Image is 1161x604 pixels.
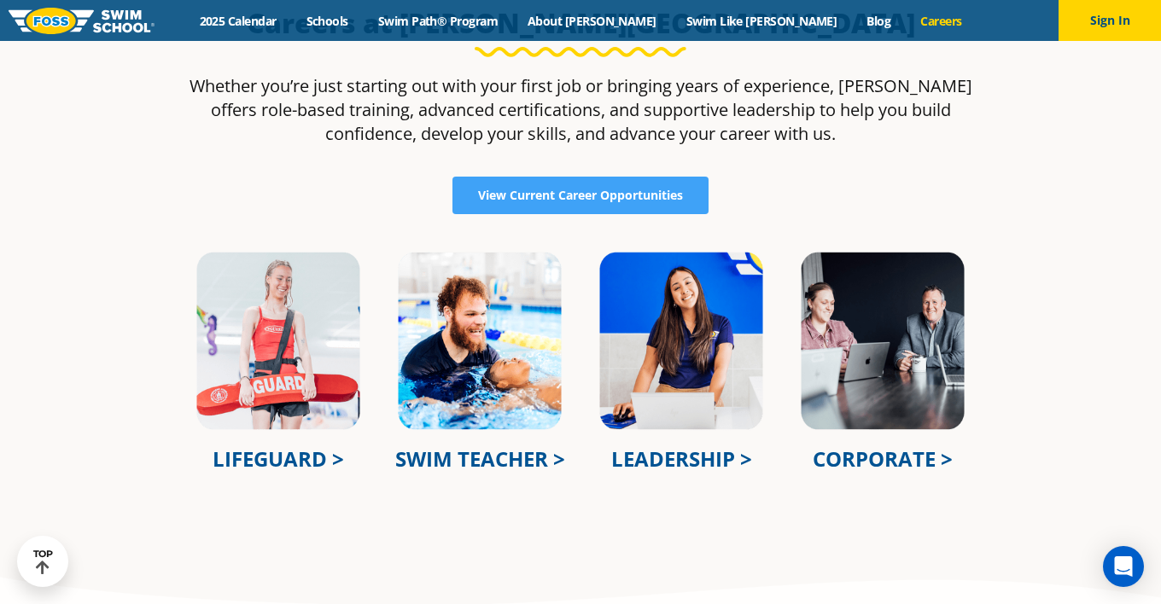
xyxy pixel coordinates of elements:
a: About [PERSON_NAME] [513,13,672,29]
span: View Current Career Opportunities [478,189,683,201]
img: FOSS Swim School Logo [9,8,155,34]
a: LEADERSHIP > [611,444,752,473]
a: CORPORATE > [813,444,953,473]
p: Whether you’re just starting out with your first job or bringing years of experience, [PERSON_NAM... [178,74,983,146]
a: 2025 Calendar [184,13,291,29]
a: SWIM TEACHER > [395,444,565,473]
a: View Current Career Opportunities [452,177,709,214]
a: Careers [906,13,977,29]
a: Swim Path® Program [363,13,512,29]
a: Schools [291,13,363,29]
a: Swim Like [PERSON_NAME] [671,13,852,29]
a: LIFEGUARD > [213,444,344,473]
a: Blog [852,13,906,29]
div: Open Intercom Messenger [1103,546,1144,587]
div: TOP [33,549,53,575]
